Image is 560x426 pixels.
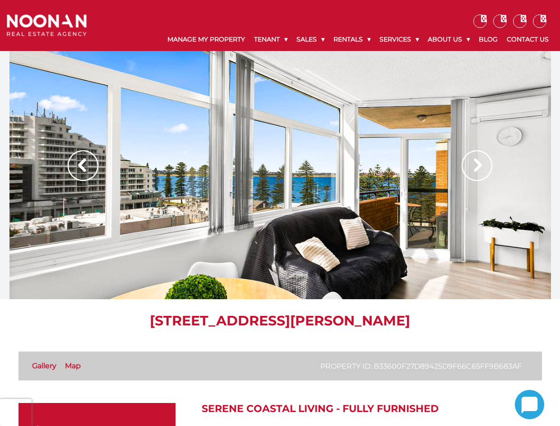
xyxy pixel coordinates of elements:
a: Gallery [32,361,56,370]
a: Contact Us [502,28,553,51]
a: Manage My Property [163,28,250,51]
a: Blog [474,28,502,51]
h2: Serene Coastal Living - FULLY FURNISHED [202,403,542,415]
a: Tenant [250,28,292,51]
img: Arrow slider [462,150,492,181]
a: Services [375,28,423,51]
a: Rentals [329,28,375,51]
a: Sales [292,28,329,51]
img: Noonan Real Estate Agency [7,14,87,37]
img: Arrow slider [68,150,98,181]
a: About Us [423,28,474,51]
a: Map [65,361,81,370]
h1: [STREET_ADDRESS][PERSON_NAME] [19,313,542,329]
p: Property ID: b33600f27d89425d9f66c65ff9b683af [320,361,522,372]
